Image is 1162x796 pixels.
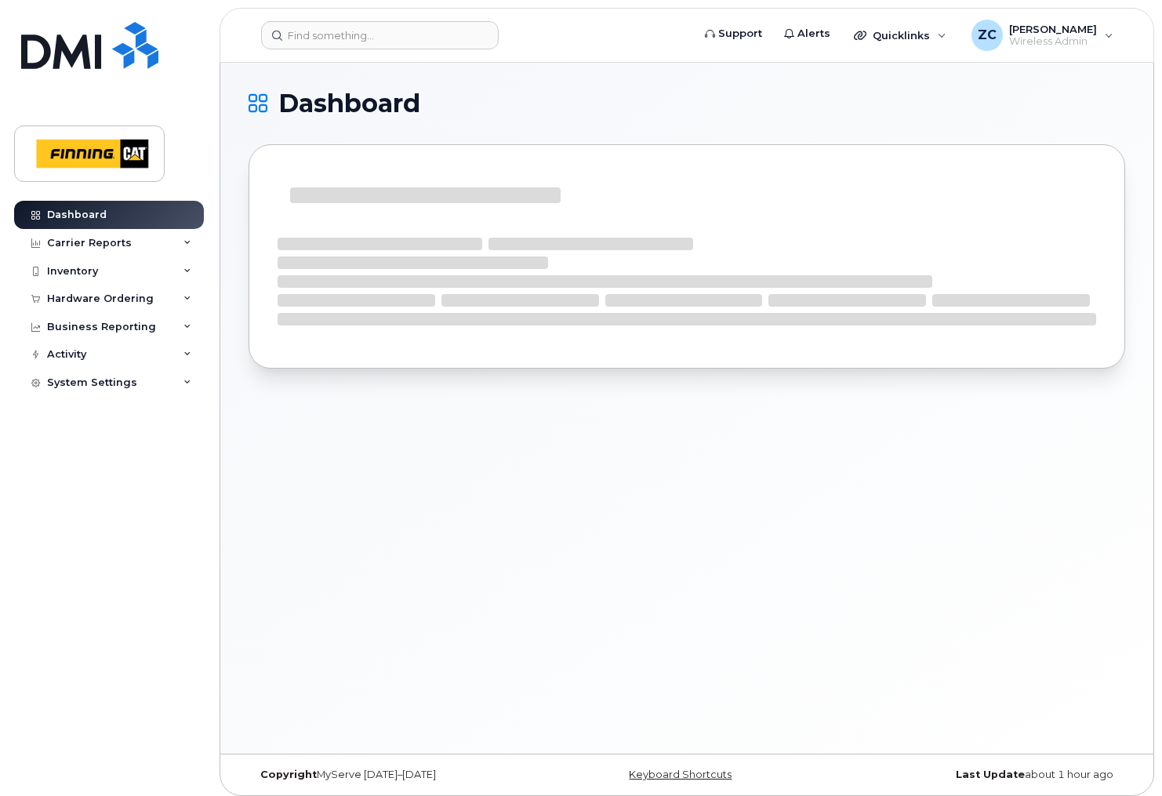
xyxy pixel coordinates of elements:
div: about 1 hour ago [833,769,1125,781]
a: Keyboard Shortcuts [629,769,732,780]
div: MyServe [DATE]–[DATE] [249,769,541,781]
strong: Last Update [956,769,1025,780]
span: Dashboard [278,92,420,115]
strong: Copyright [260,769,317,780]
